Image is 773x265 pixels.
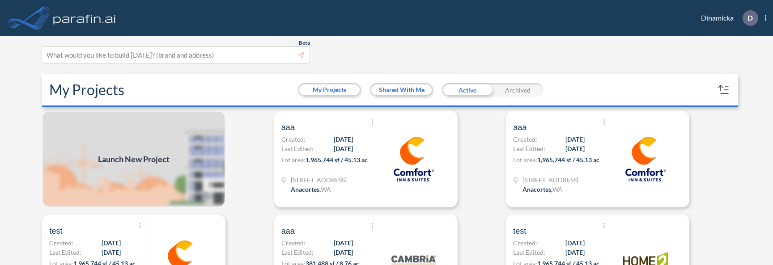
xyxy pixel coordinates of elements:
[513,144,545,153] span: Last Edited:
[513,156,537,164] span: Lot area:
[371,84,432,95] button: Shared With Me
[49,238,73,248] span: Created:
[281,122,295,133] span: aaa
[623,137,668,181] img: logo
[513,248,545,257] span: Last Edited:
[565,135,585,144] span: [DATE]
[49,81,124,98] h2: My Projects
[299,39,310,46] span: Beta
[565,248,585,257] span: [DATE]
[42,111,225,207] img: add
[291,175,347,185] span: 5614 Ferry Terminal Rd
[281,135,306,144] span: Created:
[522,185,552,193] span: Anacortes ,
[299,84,360,95] button: My Projects
[391,137,436,181] img: logo
[513,238,537,248] span: Created:
[334,144,353,153] span: [DATE]
[717,83,731,97] button: sort
[493,83,543,97] div: Archived
[513,122,527,133] span: aaa
[306,156,368,164] span: 1,965,744 sf / 45.13 ac
[748,14,753,22] p: D
[102,238,121,248] span: [DATE]
[565,144,585,153] span: [DATE]
[334,135,353,144] span: [DATE]
[442,83,493,97] div: Active
[513,135,537,144] span: Created:
[565,238,585,248] span: [DATE]
[522,175,578,185] span: 5614 Ferry Terminal Rd
[321,185,331,193] span: WA
[49,248,81,257] span: Last Edited:
[688,10,766,26] div: Dinamicka
[102,248,121,257] span: [DATE]
[42,111,225,207] a: Launch New Project
[334,238,353,248] span: [DATE]
[98,153,170,165] span: Launch New Project
[281,238,306,248] span: Created:
[522,185,563,194] div: Anacortes, WA
[291,185,321,193] span: Anacortes ,
[552,185,563,193] span: WA
[49,226,62,236] span: test
[281,156,306,164] span: Lot area:
[291,185,331,194] div: Anacortes, WA
[281,144,314,153] span: Last Edited:
[51,9,118,27] img: logo
[537,156,599,164] span: 1,965,744 sf / 45.13 ac
[281,248,314,257] span: Last Edited:
[281,226,295,236] span: aaa
[334,248,353,257] span: [DATE]
[513,226,526,236] span: test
